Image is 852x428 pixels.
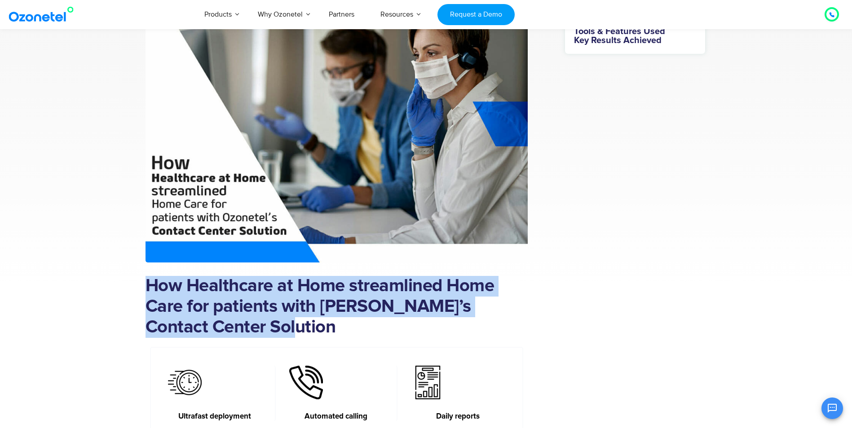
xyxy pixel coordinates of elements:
h5: Tools & Features Used [574,27,696,36]
img: fast-time (2) [168,366,202,399]
h6: Daily reports [411,412,506,421]
h1: How Healthcare at Home streamlined Home Care for patients with [PERSON_NAME]’s Contact Center Sol... [146,276,528,337]
a: Request a Demo [437,4,514,25]
h6: Automated calling [289,412,383,421]
h6: Ultrafast deployment [168,412,262,421]
img: call (3) [289,366,323,399]
img: business-report [411,366,445,399]
h5: Key Results Achieved [574,36,696,45]
button: Open chat [821,397,843,419]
